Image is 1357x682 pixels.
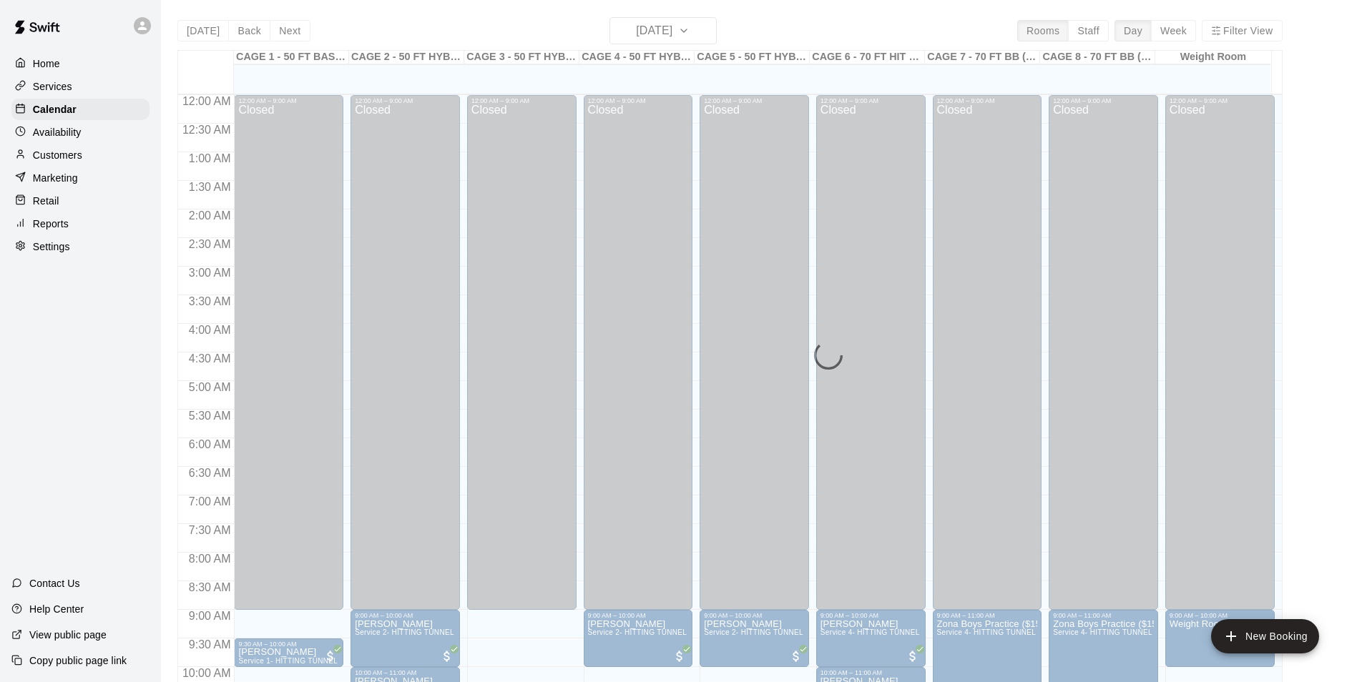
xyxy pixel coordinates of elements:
button: add [1211,619,1319,653]
span: 7:30 AM [185,524,235,536]
span: 7:00 AM [185,495,235,508]
div: Settings [11,236,150,257]
p: Calendar [33,102,77,117]
div: 12:00 AM – 9:00 AM: Closed [351,95,460,610]
p: Home [33,56,60,71]
p: Reports [33,217,69,231]
div: 12:00 AM – 9:00 AM: Closed [234,95,343,610]
span: 2:00 AM [185,209,235,222]
div: 12:00 AM – 9:00 AM: Closed [467,95,577,610]
span: 1:00 AM [185,152,235,164]
a: Home [11,53,150,74]
span: 5:30 AM [185,410,235,422]
span: Service 1- HITTING TUNNEL RENTAL - 50ft Baseball w/ Auto/Manual Feeder [238,657,501,665]
div: 12:00 AM – 9:00 AM: Closed [933,95,1042,610]
div: 9:00 AM – 10:00 AM [1170,612,1270,619]
div: CAGE 7 - 70 FT BB (w/ pitching mound) [925,51,1040,64]
div: Closed [1053,104,1154,615]
div: 12:00 AM – 9:00 AM [937,97,1038,104]
p: Copy public page link [29,653,127,668]
a: Services [11,76,150,97]
div: CAGE 5 - 50 FT HYBRID SB/BB [695,51,810,64]
span: 9:30 AM [185,638,235,651]
div: 12:00 AM – 9:00 AM [238,97,339,104]
div: Closed [1170,104,1270,615]
span: 4:00 AM [185,324,235,336]
div: 9:00 AM – 10:00 AM: Service 2- HITTING TUNNEL RENTAL - 50ft Baseball [700,610,809,667]
div: 12:00 AM – 9:00 AM: Closed [816,95,926,610]
span: 3:30 AM [185,295,235,307]
span: 8:00 AM [185,553,235,565]
div: 9:00 AM – 10:00 AM: Joe Neumyer [816,610,926,667]
div: CAGE 8 - 70 FT BB (w/ pitching mound) [1040,51,1155,64]
div: 12:00 AM – 9:00 AM [1170,97,1270,104]
span: 9:00 AM [185,610,235,622]
p: Marketing [33,171,78,185]
div: 9:00 AM – 10:00 AM [588,612,689,619]
div: 12:00 AM – 9:00 AM [820,97,921,104]
span: 5:00 AM [185,381,235,393]
span: All customers have paid [672,649,687,663]
p: Help Center [29,602,84,616]
p: Contact Us [29,576,80,590]
div: 9:00 AM – 10:00 AM [704,612,805,619]
a: Marketing [11,167,150,189]
div: 9:00 AM – 10:00 AM: Service 2- HITTING TUNNEL RENTAL - 50ft Baseball [584,610,693,667]
div: 12:00 AM – 9:00 AM: Closed [584,95,693,610]
p: Availability [33,125,82,139]
div: CAGE 1 - 50 FT BASEBALL w/ Auto Feeder [234,51,349,64]
div: 12:00 AM – 9:00 AM [471,97,572,104]
div: Closed [355,104,456,615]
div: 9:00 AM – 10:00 AM [820,612,921,619]
div: 12:00 AM – 9:00 AM [1053,97,1154,104]
p: Retail [33,194,59,208]
span: 12:30 AM [179,124,235,136]
a: Availability [11,122,150,143]
span: Service 2- HITTING TUNNEL RENTAL - 50ft Baseball [355,628,537,636]
span: 10:00 AM [179,667,235,679]
div: Closed [588,104,689,615]
p: Settings [33,239,70,254]
div: 9:00 AM – 10:00 AM: Cody Miller [351,610,460,667]
span: 3:00 AM [185,267,235,279]
div: 9:00 AM – 11:00 AM [937,612,1038,619]
div: 12:00 AM – 9:00 AM: Closed [1049,95,1158,610]
span: Service 4- HITTING TUNNEL RENTAL - 70ft Baseball [937,628,1119,636]
div: 12:00 AM – 9:00 AM [704,97,805,104]
div: 9:30 AM – 10:00 AM: Preston Cannady [234,638,343,667]
div: 9:30 AM – 10:00 AM [238,641,339,648]
p: View public page [29,628,107,642]
span: Service 4- HITTING TUNNEL RENTAL - 70ft Baseball [1053,628,1235,636]
div: 9:00 AM – 10:00 AM: Weight Room (Members ONLY) [1165,610,1275,667]
p: Customers [33,148,82,162]
span: 6:30 AM [185,467,235,479]
div: Closed [238,104,339,615]
div: 12:00 AM – 9:00 AM: Closed [1165,95,1275,610]
span: 1:30 AM [185,181,235,193]
div: Closed [471,104,572,615]
span: 2:30 AM [185,238,235,250]
div: 12:00 AM – 9:00 AM [355,97,456,104]
div: CAGE 4 - 50 FT HYBRID BB/SB [579,51,695,64]
span: All customers have paid [440,649,454,663]
span: All customers have paid [323,649,338,663]
span: All customers have paid [789,649,803,663]
div: 10:00 AM – 11:00 AM [820,669,921,676]
div: 9:00 AM – 10:00 AM [355,612,456,619]
a: Reports [11,213,150,234]
a: Customers [11,144,150,166]
div: 12:00 AM – 9:00 AM: Closed [700,95,809,610]
span: Service 4- HITTING TUNNEL RENTAL - 70ft Baseball [820,628,1002,636]
div: CAGE 6 - 70 FT HIT TRAX [810,51,925,64]
span: Service 2- HITTING TUNNEL RENTAL - 50ft Baseball [588,628,770,636]
a: Calendar [11,99,150,120]
div: 12:00 AM – 9:00 AM [588,97,689,104]
div: Closed [704,104,805,615]
span: 6:00 AM [185,438,235,450]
